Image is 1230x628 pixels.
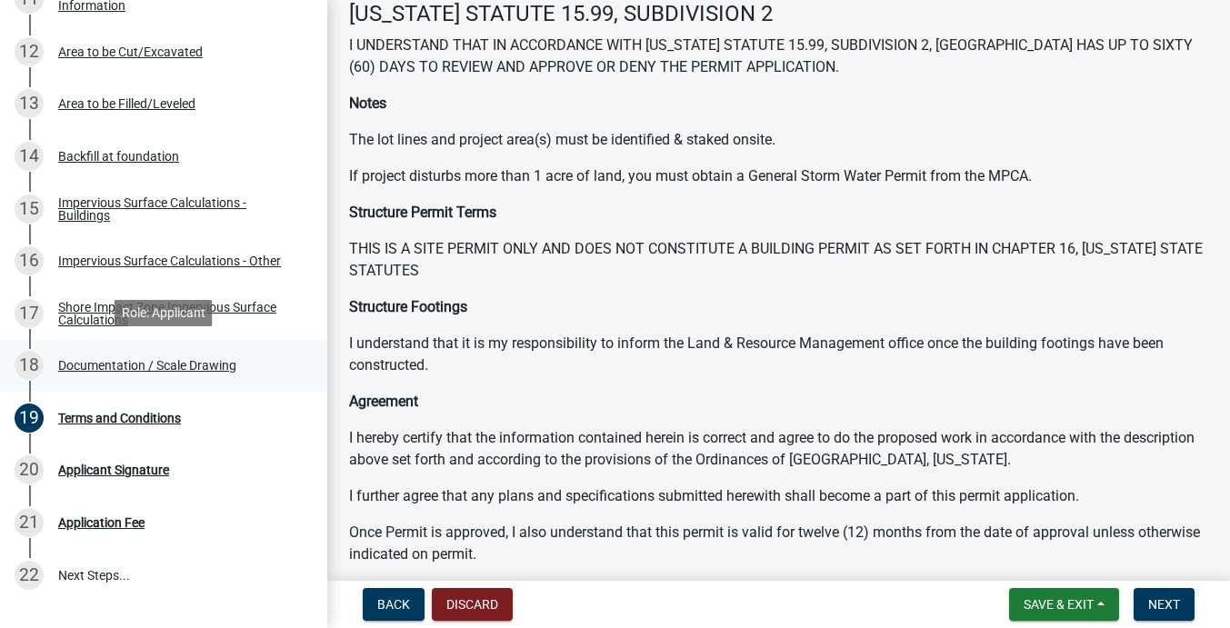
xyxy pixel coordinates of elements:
[15,351,44,380] div: 18
[15,561,44,590] div: 22
[349,485,1208,507] p: I further agree that any plans and specifications submitted herewith shall become a part of this ...
[15,299,44,328] div: 17
[58,45,203,58] div: Area to be Cut/Excavated
[58,150,179,163] div: Backfill at foundation
[349,35,1208,78] p: I UNDERSTAND THAT IN ACCORDANCE WITH [US_STATE] STATUTE 15.99, SUBDIVISION 2, [GEOGRAPHIC_DATA] H...
[58,359,236,372] div: Documentation / Scale Drawing
[15,404,44,433] div: 19
[15,89,44,118] div: 13
[15,508,44,537] div: 21
[58,254,281,267] div: Impervious Surface Calculations - Other
[349,522,1208,565] p: Once Permit is approved, I also understand that this permit is valid for twelve (12) months from ...
[15,37,44,66] div: 12
[349,393,418,410] strong: Agreement
[15,194,44,224] div: 15
[1148,597,1180,612] span: Next
[1134,588,1195,621] button: Next
[1009,588,1119,621] button: Save & Exit
[15,455,44,484] div: 20
[349,204,496,221] strong: Structure Permit Terms
[349,95,386,112] strong: Notes
[58,97,195,110] div: Area to be Filled/Leveled
[58,412,181,424] div: Terms and Conditions
[349,129,1208,151] p: The lot lines and project area(s) must be identified & staked onsite.
[15,246,44,275] div: 16
[58,464,169,476] div: Applicant Signature
[1024,597,1094,612] span: Save & Exit
[58,516,145,529] div: Application Fee
[58,301,298,326] div: Shore Impact Zone Impervious Surface Calculations
[377,597,410,612] span: Back
[349,298,467,315] strong: Structure Footings
[349,238,1208,282] p: THIS IS A SITE PERMIT ONLY AND DOES NOT CONSTITUTE A BUILDING PERMIT AS SET FORTH IN CHAPTER 16, ...
[349,1,1208,27] h4: [US_STATE] STATUTE 15.99, SUBDIVISION 2
[349,165,1208,187] p: If project disturbs more than 1 acre of land, you must obtain a General Storm Water Permit from t...
[432,588,513,621] button: Discard
[15,142,44,171] div: 14
[58,196,298,222] div: Impervious Surface Calculations - Buildings
[349,427,1208,471] p: I hereby certify that the information contained herein is correct and agree to do the proposed wo...
[363,588,425,621] button: Back
[349,333,1208,376] p: I understand that it is my responsibility to inform the Land & Resource Management office once th...
[115,300,213,326] div: Role: Applicant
